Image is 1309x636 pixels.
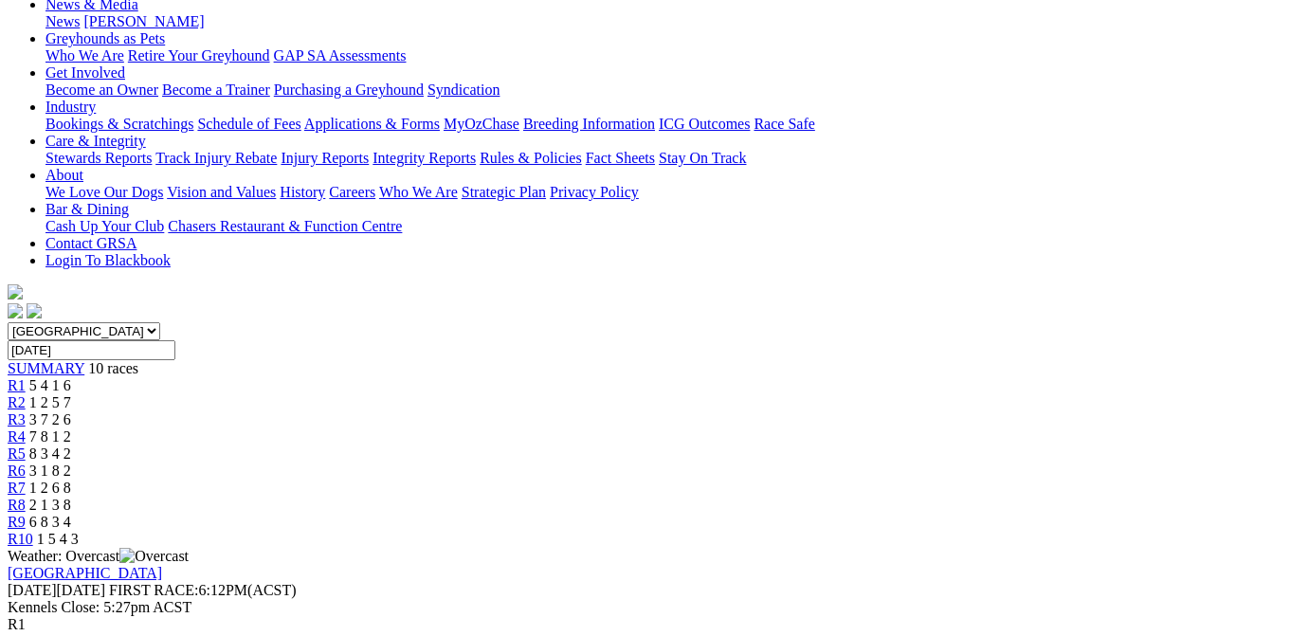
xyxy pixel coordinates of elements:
div: Greyhounds as Pets [45,47,1301,64]
a: Become a Trainer [162,82,270,98]
a: Login To Blackbook [45,252,171,268]
a: We Love Our Dogs [45,184,163,200]
a: Bar & Dining [45,201,129,217]
img: facebook.svg [8,303,23,318]
span: [DATE] [8,582,105,598]
a: Vision and Values [167,184,276,200]
a: R2 [8,394,26,410]
a: [GEOGRAPHIC_DATA] [8,565,162,581]
a: Care & Integrity [45,133,146,149]
a: Stewards Reports [45,150,152,166]
a: R9 [8,514,26,530]
a: About [45,167,83,183]
a: GAP SA Assessments [274,47,407,64]
a: Schedule of Fees [197,116,300,132]
img: Overcast [119,548,189,565]
a: Greyhounds as Pets [45,30,165,46]
a: SUMMARY [8,360,84,376]
div: Bar & Dining [45,218,1301,235]
span: [DATE] [8,582,57,598]
a: [PERSON_NAME] [83,13,204,29]
a: Chasers Restaurant & Function Centre [168,218,402,234]
a: Contact GRSA [45,235,136,251]
a: Bookings & Scratchings [45,116,193,132]
span: Weather: Overcast [8,548,189,564]
div: News & Media [45,13,1301,30]
a: History [280,184,325,200]
input: Select date [8,340,175,360]
a: R7 [8,480,26,496]
a: R4 [8,428,26,445]
a: R6 [8,463,26,479]
a: R3 [8,411,26,427]
a: Race Safe [754,116,814,132]
a: R5 [8,445,26,462]
span: 10 races [88,360,138,376]
a: Industry [45,99,96,115]
span: 3 7 2 6 [29,411,71,427]
span: 5 4 1 6 [29,377,71,393]
a: Careers [329,184,375,200]
div: Get Involved [45,82,1301,99]
a: Get Involved [45,64,125,81]
a: MyOzChase [444,116,519,132]
a: Track Injury Rebate [155,150,277,166]
a: Breeding Information [523,116,655,132]
a: Syndication [427,82,500,98]
div: About [45,184,1301,201]
span: 1 5 4 3 [37,531,79,547]
a: Purchasing a Greyhound [274,82,424,98]
span: R1 [8,616,26,632]
span: 6 8 3 4 [29,514,71,530]
a: R10 [8,531,33,547]
span: 8 3 4 2 [29,445,71,462]
div: Care & Integrity [45,150,1301,167]
a: Strategic Plan [462,184,546,200]
a: Applications & Forms [304,116,440,132]
a: Stay On Track [659,150,746,166]
a: Who We Are [379,184,458,200]
img: logo-grsa-white.png [8,284,23,300]
a: R1 [8,377,26,393]
span: 7 8 1 2 [29,428,71,445]
a: ICG Outcomes [659,116,750,132]
a: R8 [8,497,26,513]
a: Who We Are [45,47,124,64]
a: Retire Your Greyhound [128,47,270,64]
span: 1 2 5 7 [29,394,71,410]
span: 2 1 3 8 [29,497,71,513]
img: twitter.svg [27,303,42,318]
a: Privacy Policy [550,184,639,200]
a: Rules & Policies [480,150,582,166]
div: Industry [45,116,1301,133]
span: 3 1 8 2 [29,463,71,479]
a: Integrity Reports [373,150,476,166]
span: 6:12PM(ACST) [109,582,297,598]
a: Fact Sheets [586,150,655,166]
div: Kennels Close: 5:27pm ACST [8,599,1301,616]
span: 1 2 6 8 [29,480,71,496]
a: Cash Up Your Club [45,218,164,234]
span: FIRST RACE: [109,582,198,598]
a: Become an Owner [45,82,158,98]
a: News [45,13,80,29]
a: Injury Reports [281,150,369,166]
